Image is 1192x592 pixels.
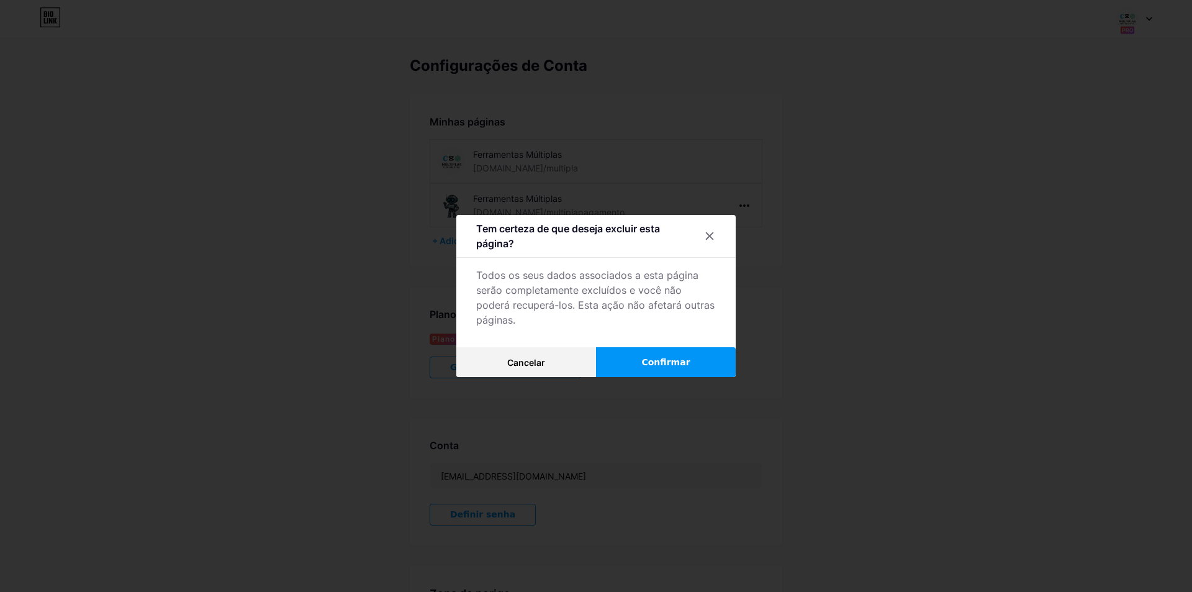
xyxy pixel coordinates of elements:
[456,347,596,377] button: Cancelar
[507,357,545,368] font: Cancelar
[476,222,660,250] font: Tem certeza de que deseja excluir esta página?
[641,357,690,367] font: Confirmar
[476,269,715,326] font: Todos os seus dados associados a esta página serão completamente excluídos e você não poderá recu...
[596,347,736,377] button: Confirmar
